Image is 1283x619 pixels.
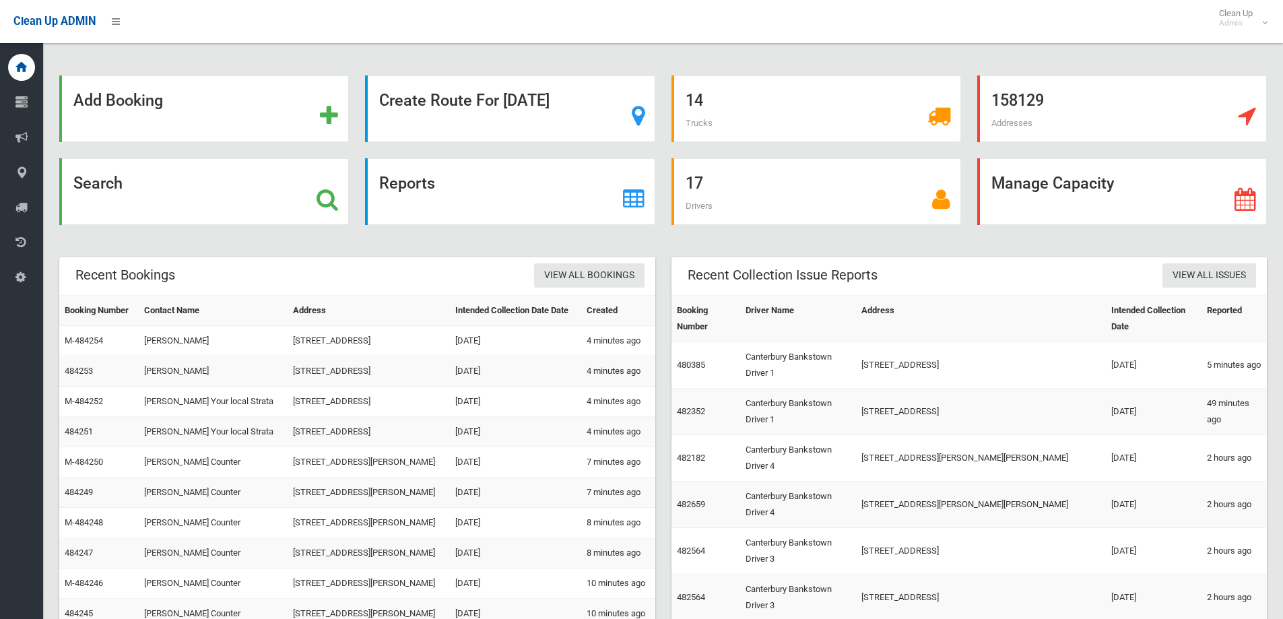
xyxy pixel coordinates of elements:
td: [STREET_ADDRESS] [856,389,1106,435]
td: [STREET_ADDRESS][PERSON_NAME] [288,508,450,538]
strong: 158129 [991,91,1044,110]
strong: 14 [686,91,703,110]
td: [PERSON_NAME] Counter [139,508,288,538]
th: Reported [1202,296,1267,342]
td: [DATE] [450,356,581,387]
td: [DATE] [450,447,581,478]
header: Recent Bookings [59,262,191,288]
td: [STREET_ADDRESS][PERSON_NAME][PERSON_NAME] [856,435,1106,482]
a: M-484250 [65,457,103,467]
th: Contact Name [139,296,288,326]
td: [PERSON_NAME] Counter [139,568,288,599]
a: View All Bookings [534,263,645,288]
td: Canterbury Bankstown Driver 1 [740,342,856,389]
a: 482659 [677,499,705,509]
td: 7 minutes ago [581,447,655,478]
td: Canterbury Bankstown Driver 1 [740,389,856,435]
span: Addresses [991,118,1032,128]
td: [PERSON_NAME] Your local Strata [139,417,288,447]
span: Trucks [686,118,713,128]
strong: Create Route For [DATE] [379,91,550,110]
a: Add Booking [59,75,349,142]
a: 482352 [677,406,705,416]
td: [DATE] [1106,482,1201,528]
td: [PERSON_NAME] Your local Strata [139,387,288,417]
td: [PERSON_NAME] [139,356,288,387]
td: 49 minutes ago [1202,389,1267,435]
td: [DATE] [450,326,581,356]
th: Booking Number [59,296,139,326]
strong: Manage Capacity [991,174,1114,193]
td: 5 minutes ago [1202,342,1267,389]
td: 8 minutes ago [581,508,655,538]
td: [STREET_ADDRESS][PERSON_NAME] [288,447,450,478]
td: [PERSON_NAME] [139,326,288,356]
a: 482182 [677,453,705,463]
td: 2 hours ago [1202,482,1267,528]
td: 4 minutes ago [581,417,655,447]
td: 8 minutes ago [581,538,655,568]
a: M-484252 [65,396,103,406]
td: [PERSON_NAME] Counter [139,447,288,478]
header: Recent Collection Issue Reports [671,262,894,288]
td: [DATE] [1106,389,1201,435]
td: 2 hours ago [1202,528,1267,575]
th: Intended Collection Date Date [450,296,581,326]
a: 482564 [677,592,705,602]
a: 484253 [65,366,93,376]
td: [DATE] [1106,342,1201,389]
td: [STREET_ADDRESS] [288,326,450,356]
th: Booking Number [671,296,741,342]
td: [STREET_ADDRESS][PERSON_NAME] [288,538,450,568]
a: M-484254 [65,335,103,346]
a: 480385 [677,360,705,370]
a: 484251 [65,426,93,436]
td: Canterbury Bankstown Driver 4 [740,482,856,528]
td: Canterbury Bankstown Driver 4 [740,435,856,482]
a: 484247 [65,548,93,558]
strong: Reports [379,174,435,193]
span: Clean Up ADMIN [13,15,96,28]
a: 484249 [65,487,93,497]
td: [STREET_ADDRESS] [288,387,450,417]
strong: Search [73,174,123,193]
th: Created [581,296,655,326]
td: [DATE] [450,387,581,417]
td: 10 minutes ago [581,568,655,599]
td: [DATE] [450,568,581,599]
small: Admin [1219,18,1253,28]
td: [DATE] [450,508,581,538]
td: 2 hours ago [1202,435,1267,482]
td: [DATE] [450,478,581,508]
td: [STREET_ADDRESS] [856,528,1106,575]
td: [STREET_ADDRESS] [288,417,450,447]
td: [DATE] [450,417,581,447]
td: [PERSON_NAME] Counter [139,538,288,568]
th: Address [856,296,1106,342]
span: Drivers [686,201,713,211]
td: [STREET_ADDRESS][PERSON_NAME][PERSON_NAME] [856,482,1106,528]
a: M-484248 [65,517,103,527]
td: [DATE] [450,538,581,568]
strong: 17 [686,174,703,193]
td: Canterbury Bankstown Driver 3 [740,528,856,575]
span: Clean Up [1212,8,1266,28]
td: 4 minutes ago [581,387,655,417]
strong: Add Booking [73,91,163,110]
td: [DATE] [1106,528,1201,575]
a: View All Issues [1162,263,1256,288]
a: 158129 Addresses [977,75,1267,142]
td: [PERSON_NAME] Counter [139,478,288,508]
th: Address [288,296,450,326]
a: M-484246 [65,578,103,588]
a: 482564 [677,546,705,556]
td: 4 minutes ago [581,326,655,356]
a: Manage Capacity [977,158,1267,225]
a: 14 Trucks [671,75,961,142]
th: Intended Collection Date [1106,296,1201,342]
a: 484245 [65,608,93,618]
a: Reports [365,158,655,225]
td: [STREET_ADDRESS][PERSON_NAME] [288,478,450,508]
td: [STREET_ADDRESS][PERSON_NAME] [288,568,450,599]
td: 4 minutes ago [581,356,655,387]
